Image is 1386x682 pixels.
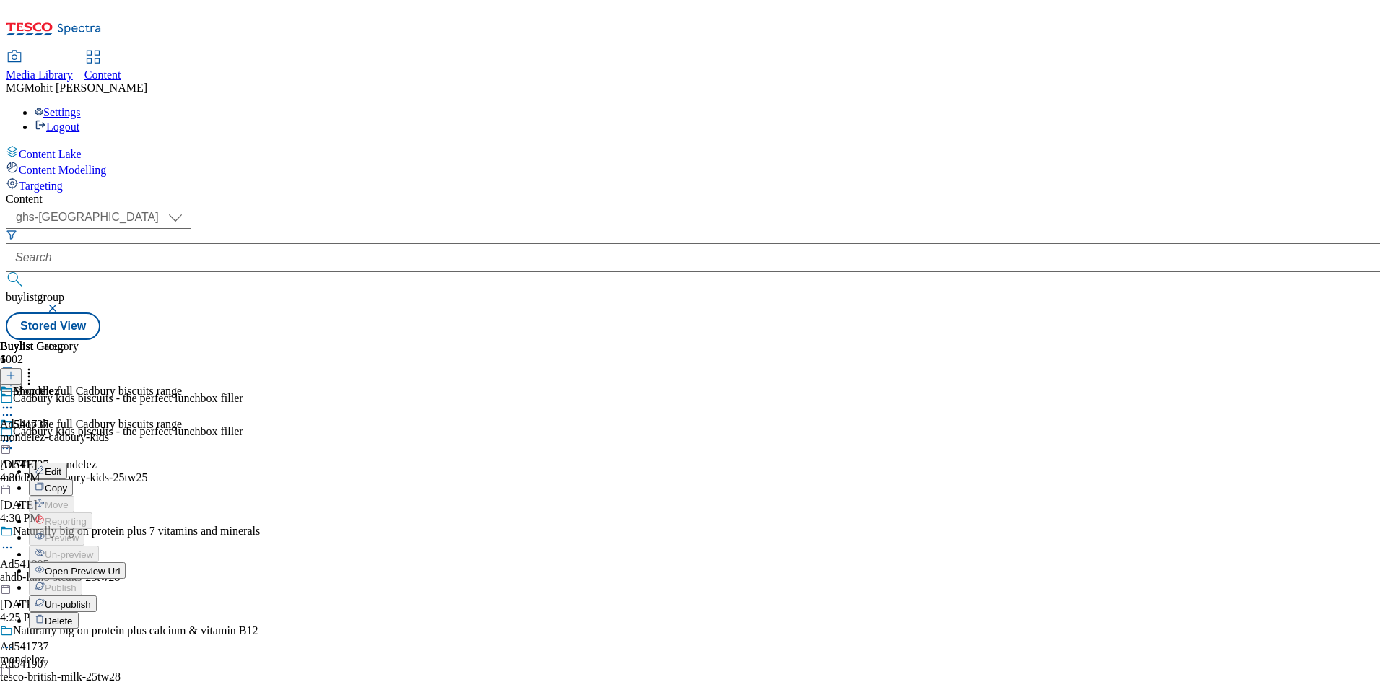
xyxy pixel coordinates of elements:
[6,291,64,303] span: buylistgroup
[6,312,100,340] button: Stored View
[6,82,25,94] span: MG
[84,51,121,82] a: Content
[29,546,99,562] button: Un-preview
[29,595,97,612] button: Un-publish
[45,582,77,593] span: Publish
[6,69,73,81] span: Media Library
[45,499,69,510] span: Move
[45,599,91,610] span: Un-publish
[29,562,126,579] button: Open Preview Url
[6,161,1380,177] a: Content Modelling
[84,69,121,81] span: Content
[13,385,59,398] div: Mondelez
[45,516,87,527] span: Reporting
[6,193,1380,206] div: Content
[29,512,92,529] button: Reporting
[25,82,147,94] span: Mohit [PERSON_NAME]
[13,624,258,637] div: Naturally big on protein plus calcium & vitamin B12
[45,566,120,577] span: Open Preview Url
[35,106,81,118] a: Settings
[13,392,243,405] div: Cadbury kids biscuits - the perfect lunchbox filler
[29,479,73,496] button: Copy
[19,164,106,176] span: Content Modelling
[6,51,73,82] a: Media Library
[19,180,63,192] span: Targeting
[6,177,1380,193] a: Targeting
[29,612,79,629] button: Delete
[6,243,1380,272] input: Search
[35,121,79,133] a: Logout
[13,425,243,438] div: Cadbury kids biscuits - the perfect lunchbox filler
[45,616,73,626] span: Delete
[6,145,1380,161] a: Content Lake
[29,529,84,546] button: Preview
[45,483,67,494] span: Copy
[19,148,82,160] span: Content Lake
[45,549,93,560] span: Un-preview
[29,579,82,595] button: Publish
[6,229,17,240] svg: Search Filters
[29,496,74,512] button: Move
[45,533,79,543] span: Preview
